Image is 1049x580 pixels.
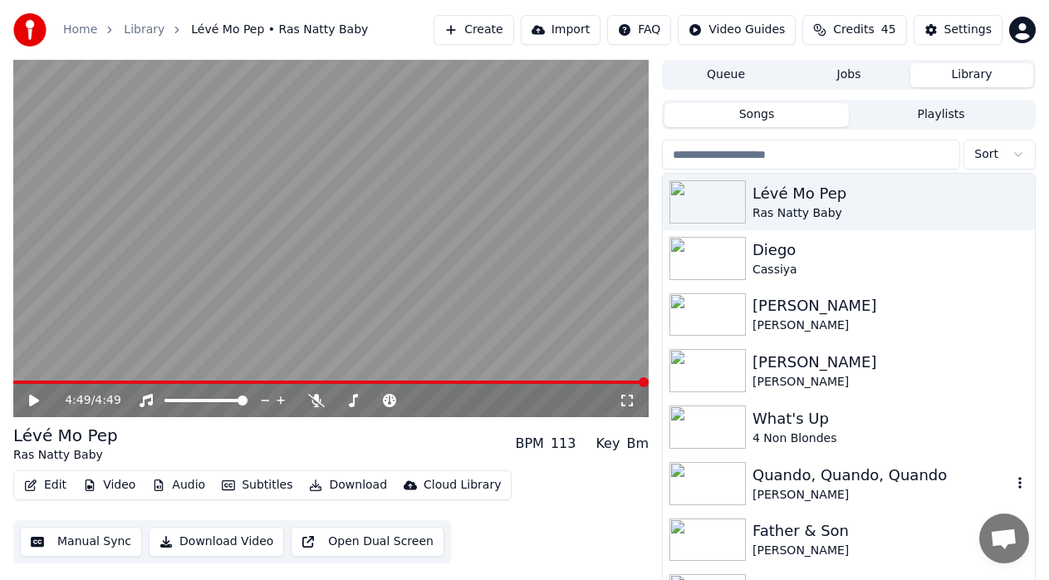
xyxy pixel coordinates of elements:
div: BPM [515,434,543,454]
button: Download Video [149,527,284,557]
span: Sort [974,146,998,163]
button: FAQ [607,15,671,45]
button: Songs [664,103,849,127]
img: youka [13,13,47,47]
span: Lévé Mo Pep • Ras Natty Baby [191,22,368,38]
div: Lévé Mo Pep [752,182,1028,205]
div: Settings [944,22,992,38]
button: Subtitles [215,474,299,497]
div: 4 Non Blondes [752,430,1028,447]
button: Import [521,15,600,45]
button: Manual Sync [20,527,142,557]
div: / [65,392,105,409]
button: Create [434,15,514,45]
div: Cassiya [752,262,1028,278]
button: Open Dual Screen [291,527,444,557]
a: Library [124,22,164,38]
div: [PERSON_NAME] [752,374,1028,391]
div: What's Up [752,407,1028,430]
div: Ras Natty Baby [752,205,1028,222]
button: Audio [145,474,212,497]
span: 4:49 [95,392,120,409]
span: Credits [833,22,874,38]
button: Video Guides [678,15,796,45]
div: Diego [752,238,1028,262]
button: Playlists [849,103,1033,127]
div: 113 [551,434,576,454]
div: Bm [626,434,649,454]
span: 45 [881,22,896,38]
nav: breadcrumb [63,22,368,38]
a: Home [63,22,97,38]
button: Credits45 [802,15,906,45]
div: [PERSON_NAME] [752,351,1028,374]
div: [PERSON_NAME] [752,487,1012,504]
button: Settings [914,15,1002,45]
button: Jobs [787,63,910,87]
div: [PERSON_NAME] [752,543,1028,559]
div: Key [596,434,620,454]
div: Father & Son [752,519,1028,543]
button: Edit [17,474,73,497]
span: 4:49 [65,392,91,409]
div: [PERSON_NAME] [752,317,1028,334]
button: Download [302,474,394,497]
a: Open chat [979,514,1029,563]
div: Quando, Quando, Quando [752,464,1012,487]
button: Queue [664,63,787,87]
div: Cloud Library [424,477,501,494]
button: Library [910,63,1033,87]
div: Lévé Mo Pep [13,424,118,447]
div: Ras Natty Baby [13,447,118,464]
button: Video [76,474,142,497]
div: [PERSON_NAME] [752,294,1028,317]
